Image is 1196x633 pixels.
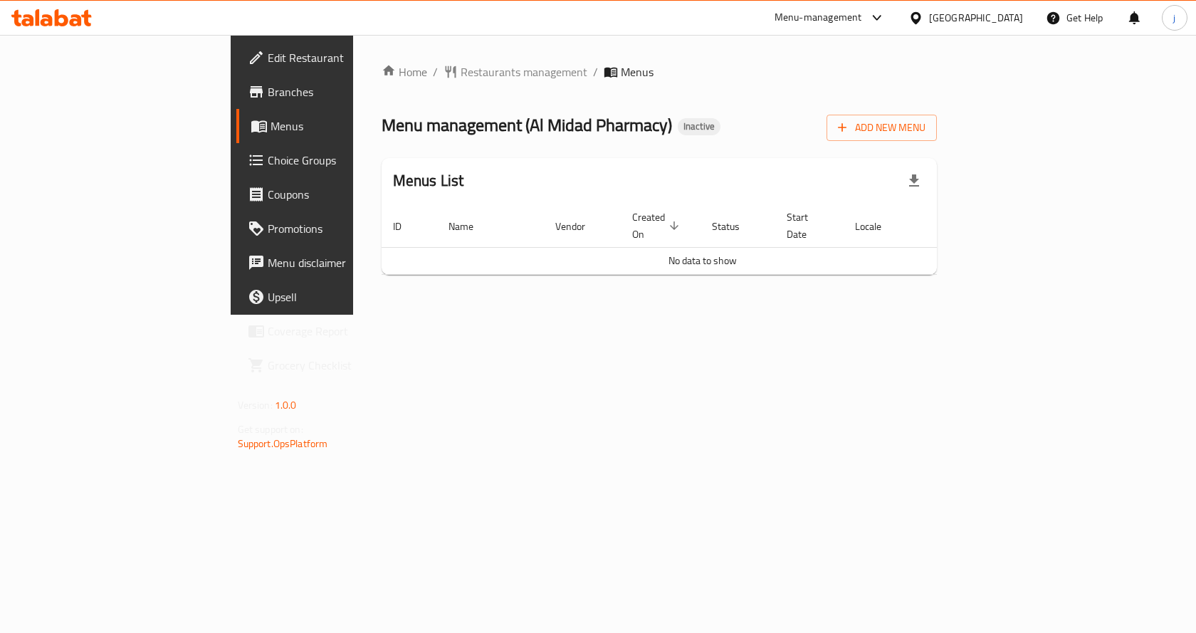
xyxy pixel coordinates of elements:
[236,246,431,280] a: Menu disclaimer
[1173,10,1175,26] span: j
[393,218,420,235] span: ID
[827,115,937,141] button: Add New Menu
[236,75,431,109] a: Branches
[838,119,925,137] span: Add New Menu
[238,420,303,439] span: Get support on:
[238,396,273,414] span: Version:
[678,120,720,132] span: Inactive
[236,211,431,246] a: Promotions
[668,251,737,270] span: No data to show
[271,117,419,135] span: Menus
[268,357,419,374] span: Grocery Checklist
[712,218,758,235] span: Status
[268,152,419,169] span: Choice Groups
[382,63,938,80] nav: breadcrumb
[678,118,720,135] div: Inactive
[444,63,587,80] a: Restaurants management
[268,83,419,100] span: Branches
[236,109,431,143] a: Menus
[621,63,654,80] span: Menus
[632,209,683,243] span: Created On
[236,348,431,382] a: Grocery Checklist
[917,204,1024,248] th: Actions
[433,63,438,80] li: /
[268,49,419,66] span: Edit Restaurant
[393,170,464,192] h2: Menus List
[775,9,862,26] div: Menu-management
[855,218,900,235] span: Locale
[268,288,419,305] span: Upsell
[275,396,297,414] span: 1.0.0
[236,41,431,75] a: Edit Restaurant
[897,164,931,198] div: Export file
[929,10,1023,26] div: [GEOGRAPHIC_DATA]
[382,204,1024,275] table: enhanced table
[238,434,328,453] a: Support.OpsPlatform
[268,220,419,237] span: Promotions
[382,109,672,141] span: Menu management ( Al Midad Pharmacy )
[236,143,431,177] a: Choice Groups
[593,63,598,80] li: /
[236,177,431,211] a: Coupons
[268,323,419,340] span: Coverage Report
[236,314,431,348] a: Coverage Report
[268,186,419,203] span: Coupons
[461,63,587,80] span: Restaurants management
[555,218,604,235] span: Vendor
[268,254,419,271] span: Menu disclaimer
[236,280,431,314] a: Upsell
[787,209,827,243] span: Start Date
[448,218,492,235] span: Name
